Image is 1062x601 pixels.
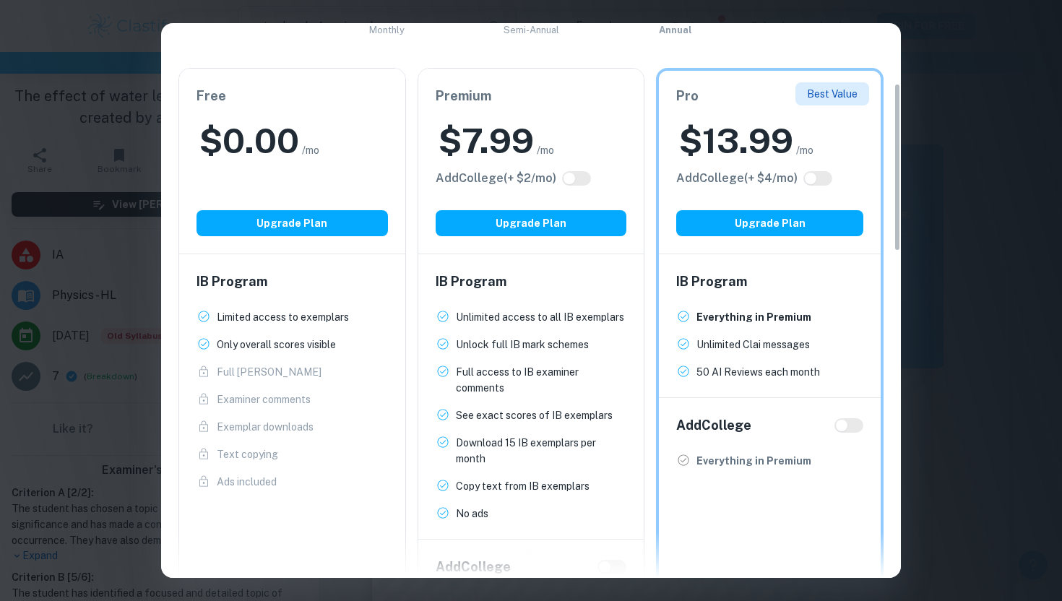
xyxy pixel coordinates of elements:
p: Text copying [217,446,278,462]
p: Download 15 IB exemplars per month [456,435,627,467]
h2: $ 7.99 [439,118,534,164]
p: Unlimited access to all IB exemplars [456,309,624,325]
h6: IB Program [436,272,627,292]
h6: Pro [676,86,863,106]
h2: $ 0.00 [199,118,299,164]
p: Copy text from IB exemplars [456,478,590,494]
button: Upgrade Plan [676,210,863,236]
span: Annual [659,25,692,35]
p: Full access to IB examiner comments [456,364,627,396]
p: Exemplar downloads [217,419,314,435]
span: Monthly [369,25,405,35]
h6: Click to see all the additional College features. [676,170,798,187]
p: Everything in Premium [696,309,811,325]
h6: Add College [676,415,751,436]
h6: Free [197,86,388,106]
p: Unlock full IB mark schemes [456,337,589,353]
h6: IB Program [676,272,863,292]
h6: IB Program [197,272,388,292]
h6: Premium [436,86,627,106]
span: Semi-Annual [504,25,559,35]
p: 50 AI Reviews each month [696,364,820,380]
p: Unlimited Clai messages [696,337,810,353]
span: /mo [302,142,319,158]
p: Only overall scores visible [217,337,336,353]
span: /mo [796,142,813,158]
p: See exact scores of IB exemplars [456,407,613,423]
p: No ads [456,506,488,522]
p: Examiner comments [217,392,311,407]
p: Everything in Premium [696,453,811,469]
button: Upgrade Plan [436,210,627,236]
p: Full [PERSON_NAME] [217,364,321,380]
span: /mo [537,142,554,158]
h6: Click to see all the additional College features. [436,170,556,187]
h2: $ 13.99 [679,118,793,164]
p: Best Value [807,86,858,102]
p: Ads included [217,474,277,490]
button: Upgrade Plan [197,210,388,236]
p: Limited access to exemplars [217,309,349,325]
